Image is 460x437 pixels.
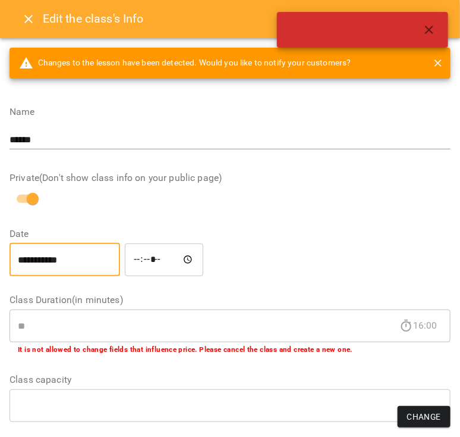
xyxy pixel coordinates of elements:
[14,5,43,33] button: Close
[43,10,144,28] h6: Edit the class's Info
[19,56,351,70] span: Changes to the lesson have been detected. Would you like to notify your customers?
[430,55,446,71] button: close
[10,375,450,385] label: Class capacity
[10,107,450,117] label: Name
[10,295,450,305] label: Class Duration(in minutes)
[10,173,450,183] label: Private(Don't show class info on your public page)
[10,229,450,239] label: Date
[398,406,450,427] button: Change
[407,410,441,424] span: Change
[18,345,352,354] b: It is not allowed to change fields that influence price. Please cancel the class and create a new...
